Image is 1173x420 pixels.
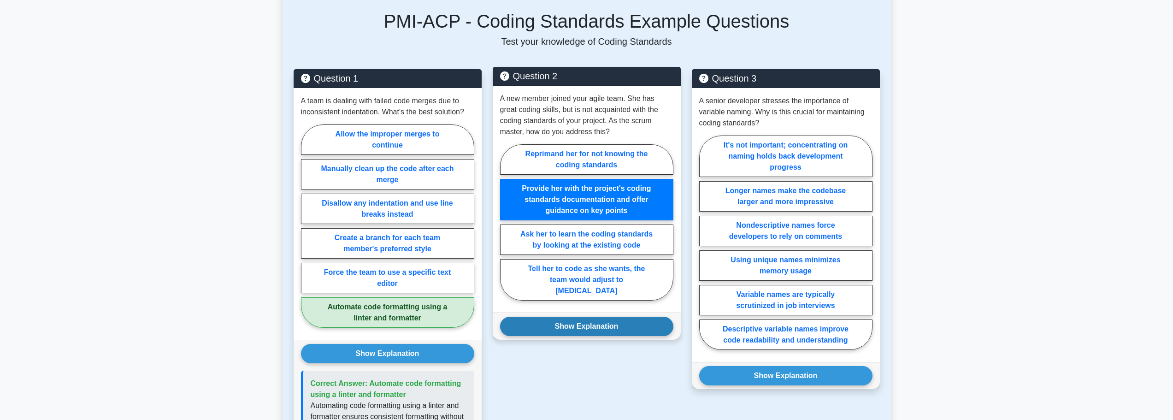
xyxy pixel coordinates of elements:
label: It's not important; concentrating on naming holds back development progress [699,136,872,177]
label: Force the team to use a specific text editor [301,263,474,293]
label: Manually clean up the code after each merge [301,159,474,189]
label: Reprimand her for not knowing the coding standards [500,144,673,175]
h5: Question 2 [500,71,673,82]
h5: Question 1 [301,73,474,84]
h5: Question 3 [699,73,872,84]
p: A team is dealing with failed code merges due to inconsistent indentation. What's the best solution? [301,95,474,118]
p: Test your knowledge of Coding Standards [294,36,880,47]
label: Create a branch for each team member's preferred style [301,228,474,259]
label: Provide her with the project's coding standards documentation and offer guidance on key points [500,179,673,220]
label: Using unique names minimizes memory usage [699,250,872,281]
span: Correct Answer: Automate code formatting using a linter and formatter [311,379,461,398]
label: Nondescriptive names force developers to rely on comments [699,216,872,246]
p: A senior developer stresses the importance of variable naming. Why is this crucial for maintainin... [699,95,872,129]
button: Show Explanation [500,317,673,336]
label: Automate code formatting using a linter and formatter [301,297,474,328]
label: Longer names make the codebase larger and more impressive [699,181,872,212]
label: Allow the improper merges to continue [301,124,474,155]
h5: PMI-ACP - Coding Standards Example Questions [294,10,880,32]
label: Tell her to code as she wants, the team would adjust to [MEDICAL_DATA] [500,259,673,301]
label: Descriptive variable names improve code readability and understanding [699,319,872,350]
label: Disallow any indentation and use line breaks instead [301,194,474,224]
button: Show Explanation [301,344,474,363]
p: A new member joined your agile team. She has great coding skills, but is not acquainted with the ... [500,93,673,137]
button: Show Explanation [699,366,872,385]
label: Variable names are typically scrutinized in job interviews [699,285,872,315]
label: Ask her to learn the coding standards by looking at the existing code [500,225,673,255]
